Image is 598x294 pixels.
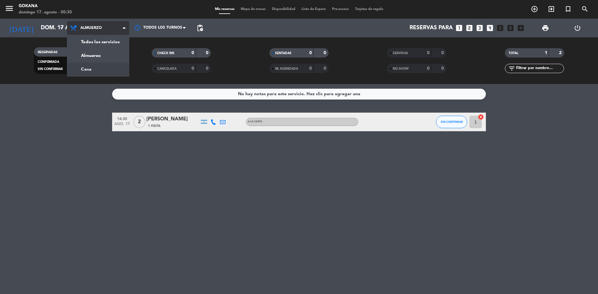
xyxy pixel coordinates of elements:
[427,66,430,71] strong: 0
[574,24,581,32] i: power_settings_new
[275,67,298,70] span: RE AGENDADA
[436,116,467,128] button: SIN CONFIRMAR
[531,5,538,13] i: add_circle_outline
[476,24,484,32] i: looks_3
[486,24,494,32] i: looks_4
[58,24,65,32] i: arrow_drop_down
[192,51,194,55] strong: 0
[309,51,312,55] strong: 0
[393,67,409,70] span: NO SHOW
[517,24,525,32] i: add_box
[581,5,589,13] i: search
[157,67,177,70] span: CANCELADA
[465,24,473,32] i: looks_two
[508,65,515,72] i: filter_list
[67,35,129,49] a: Todos los servicios
[324,66,327,71] strong: 0
[559,51,563,55] strong: 2
[19,3,72,9] div: GOKANA
[212,7,238,11] span: Mis reservas
[38,51,58,54] span: RESERVADAS
[269,7,298,11] span: Disponibilidad
[146,115,199,123] div: [PERSON_NAME]
[441,66,445,71] strong: 0
[192,66,194,71] strong: 0
[275,52,292,55] span: SENTADAS
[324,51,327,55] strong: 0
[478,114,484,120] i: cancel
[19,9,72,16] div: domingo 17. agosto - 00:30
[80,26,102,30] span: Almuerzo
[114,115,130,122] span: 14:30
[564,5,572,13] i: turned_in_not
[5,21,38,35] i: [DATE]
[352,7,387,11] span: Tarjetas de regalo
[548,5,555,13] i: exit_to_app
[5,4,14,13] i: menu
[410,25,453,31] span: Reservas para
[206,51,210,55] strong: 0
[5,4,14,15] button: menu
[427,51,430,55] strong: 0
[67,63,129,76] a: Cena
[509,52,518,55] span: TOTAL
[196,24,204,32] span: pending_actions
[455,24,463,32] i: looks_one
[561,19,593,37] div: LOG OUT
[441,51,445,55] strong: 0
[248,120,262,123] span: A LA CARTA
[329,7,352,11] span: Pre-acceso
[148,124,160,128] span: 1 Visita
[506,24,515,32] i: looks_6
[38,68,63,71] span: SIN CONFIRMAR
[238,91,360,98] div: No hay notas para este servicio. Haz clic para agregar una
[496,24,504,32] i: looks_5
[114,122,130,129] span: ago. 17
[298,7,329,11] span: Lista de Espera
[515,65,564,72] input: Filtrar por nombre...
[309,66,312,71] strong: 0
[542,24,549,32] span: print
[545,51,547,55] strong: 1
[67,49,129,63] a: Almuerzo
[206,66,210,71] strong: 0
[157,52,174,55] span: CHECK INS
[393,52,408,55] span: SERVIDAS
[238,7,269,11] span: Mapa de mesas
[133,116,145,128] span: 2
[38,60,59,63] span: CONFIRMADA
[441,120,463,124] span: SIN CONFIRMAR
